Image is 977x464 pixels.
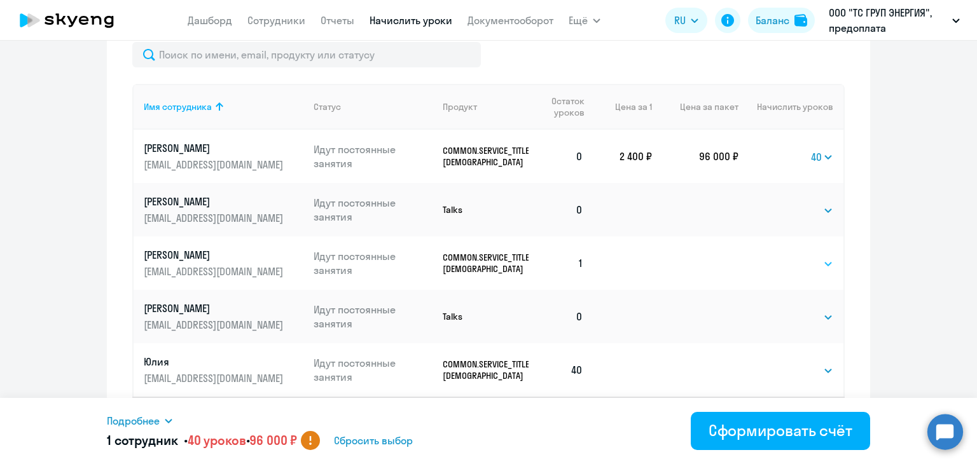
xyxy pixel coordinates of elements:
[443,204,529,215] p: Talks
[314,356,433,384] p: Идут постоянные занятия
[674,13,686,28] span: RU
[314,196,433,224] p: Идут постоянные занятия
[132,42,481,67] input: Поиск по имени, email, продукту или статусу
[529,236,593,290] td: 1
[665,8,707,33] button: RU
[593,130,652,183] td: 2 400 ₽
[144,248,303,278] a: [PERSON_NAME][EMAIL_ADDRESS][DOMAIN_NAME]
[144,355,303,385] a: Юлия[EMAIL_ADDRESS][DOMAIN_NAME]
[144,194,303,225] a: [PERSON_NAME][EMAIL_ADDRESS][DOMAIN_NAME]
[144,318,286,332] p: [EMAIL_ADDRESS][DOMAIN_NAME]
[443,252,529,275] p: COMMON.SERVICE_TITLE.LONG.[DEMOGRAPHIC_DATA]
[314,303,433,331] p: Идут постоянные занятия
[144,301,303,332] a: [PERSON_NAME][EMAIL_ADDRESS][DOMAIN_NAME]
[144,101,303,113] div: Имя сотрудника
[443,101,477,113] div: Продукт
[188,14,232,27] a: Дашборд
[144,194,286,208] p: [PERSON_NAME]
[249,432,297,448] span: 96 000 ₽
[652,84,738,130] th: Цена за пакет
[334,433,413,448] span: Сбросить выбор
[748,8,815,33] button: Балансbalance
[443,145,529,168] p: COMMON.SERVICE_TITLE.LONG.[DEMOGRAPHIC_DATA]
[144,371,286,385] p: [EMAIL_ADDRESS][DOMAIN_NAME]
[443,311,529,322] p: Talks
[144,211,286,225] p: [EMAIL_ADDRESS][DOMAIN_NAME]
[529,130,593,183] td: 0
[144,158,286,172] p: [EMAIL_ADDRESS][DOMAIN_NAME]
[738,84,843,130] th: Начислить уроков
[314,142,433,170] p: Идут постоянные занятия
[247,14,305,27] a: Сотрудники
[107,413,160,428] span: Подробнее
[593,84,652,130] th: Цена за 1
[529,343,593,397] td: 40
[107,432,297,449] h5: 1 сотрудник • •
[794,14,807,27] img: balance
[314,101,341,113] div: Статус
[569,8,600,33] button: Ещё
[144,141,286,155] p: [PERSON_NAME]
[829,5,947,36] p: ООО "ТС ГРУП ЭНЕРГИЯ", предоплата
[529,183,593,236] td: 0
[144,355,286,369] p: Юлия
[321,14,354,27] a: Отчеты
[188,432,246,448] span: 40 уроков
[443,358,529,381] p: COMMON.SERVICE_TITLE.LONG.[DEMOGRAPHIC_DATA]
[539,95,593,118] div: Остаток уроков
[569,13,588,28] span: Ещё
[314,101,433,113] div: Статус
[691,412,870,450] button: Сформировать счёт
[314,249,433,277] p: Идут постоянные занятия
[539,95,584,118] span: Остаток уроков
[822,5,966,36] button: ООО "ТС ГРУП ЭНЕРГИЯ", предоплата
[144,101,212,113] div: Имя сотрудника
[144,141,303,172] a: [PERSON_NAME][EMAIL_ADDRESS][DOMAIN_NAME]
[652,130,738,183] td: 96 000 ₽
[529,290,593,343] td: 0
[443,101,529,113] div: Продукт
[709,420,852,440] div: Сформировать счёт
[756,13,789,28] div: Баланс
[144,264,286,278] p: [EMAIL_ADDRESS][DOMAIN_NAME]
[144,301,286,315] p: [PERSON_NAME]
[468,14,553,27] a: Документооборот
[144,248,286,262] p: [PERSON_NAME]
[370,14,452,27] a: Начислить уроки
